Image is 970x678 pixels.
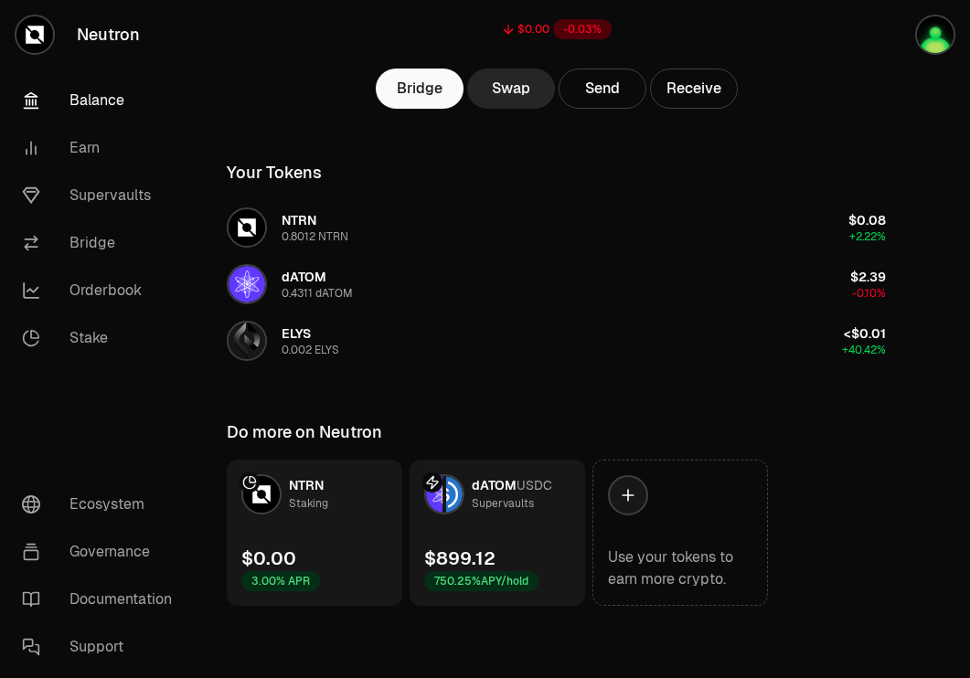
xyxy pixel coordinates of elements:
[7,77,197,124] a: Balance
[282,212,316,228] span: NTRN
[227,419,382,445] div: Do more on Neutron
[282,269,326,285] span: dATOM
[517,477,552,493] span: USDC
[472,477,517,493] span: dATOM
[229,266,265,302] img: dATOM Logo
[848,212,886,228] span: $0.08
[424,571,538,591] div: 750.25% APY/hold
[559,69,646,109] button: Send
[650,69,738,109] button: Receive
[282,229,348,244] div: 0.8012 NTRN
[227,160,322,185] div: Your Tokens
[7,481,197,528] a: Ecosystem
[7,528,197,576] a: Governance
[517,22,549,37] div: $0.00
[289,494,328,513] div: Staking
[852,286,886,301] span: -0.10%
[410,460,585,606] a: dATOM LogoUSDC LogodATOMUSDCSupervaults$899.12750.25%APY/hold
[229,323,265,359] img: ELYS Logo
[282,325,311,342] span: ELYS
[216,200,897,255] button: NTRN LogoNTRN0.8012 NTRN$0.08+2.22%
[7,576,197,623] a: Documentation
[446,476,463,513] img: USDC Logo
[7,314,197,362] a: Stake
[216,257,897,312] button: dATOM LogodATOM0.4311 dATOM$2.39-0.10%
[472,494,534,513] div: Supervaults
[227,460,402,606] a: NTRN LogoNTRNStaking$0.003.00% APR
[376,69,464,109] a: Bridge
[229,209,265,246] img: NTRN Logo
[844,325,886,342] span: <$0.01
[467,69,555,109] a: Swap
[7,124,197,172] a: Earn
[7,267,197,314] a: Orderbook
[7,623,197,671] a: Support
[282,343,339,357] div: 0.002 ELYS
[426,476,442,513] img: dATOM Logo
[243,476,280,513] img: NTRN Logo
[424,546,496,571] div: $899.12
[842,343,886,357] span: +40.42%
[608,546,752,590] div: Use your tokens to earn more crypto.
[849,229,886,244] span: +2.22%
[553,19,612,39] div: -0.03%
[282,286,353,301] div: 0.4311 dATOM
[592,460,768,606] a: Use your tokens to earn more crypto.
[7,219,197,267] a: Bridge
[7,172,197,219] a: Supervaults
[289,477,324,493] span: NTRN
[850,269,886,285] span: $2.39
[216,313,897,368] button: ELYS LogoELYS0.002 ELYS<$0.01+40.42%
[241,571,320,591] div: 3.00% APR
[241,546,296,571] div: $0.00
[917,16,954,53] img: Atom Staking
